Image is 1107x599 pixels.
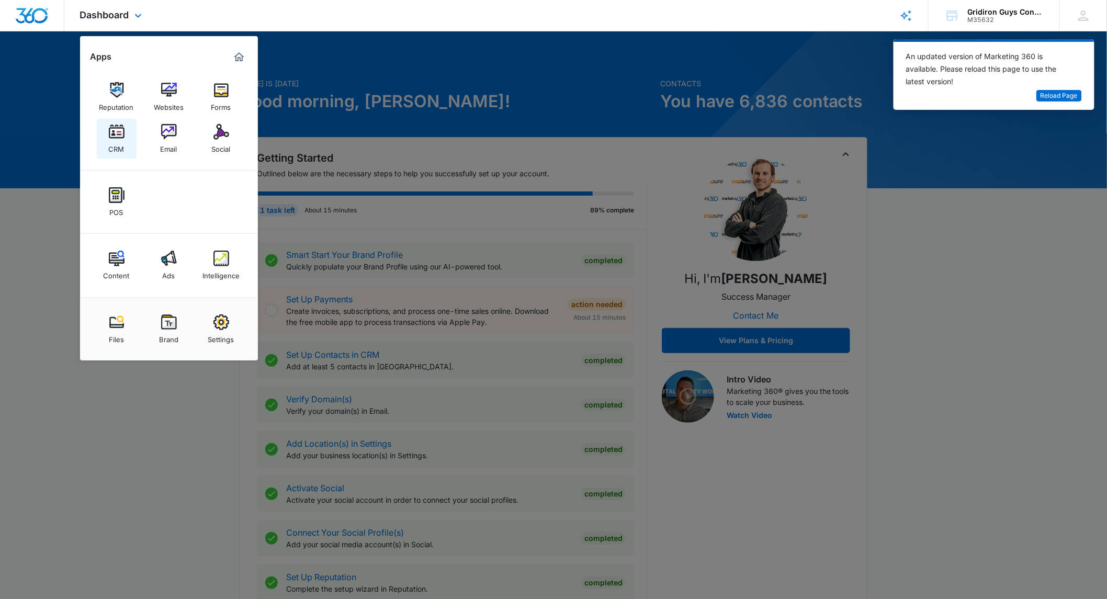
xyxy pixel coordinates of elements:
[968,16,1044,24] div: account id
[906,50,1069,88] div: An updated version of Marketing 360 is available. Please reload this page to use the latest version!
[161,140,177,153] div: Email
[163,266,175,280] div: Ads
[149,77,189,117] a: Websites
[149,245,189,285] a: Ads
[968,8,1044,16] div: account name
[202,266,240,280] div: Intelligence
[97,309,137,349] a: Files
[109,330,124,344] div: Files
[211,98,231,111] div: Forms
[91,52,112,62] h2: Apps
[97,119,137,159] a: CRM
[208,330,234,344] div: Settings
[201,119,241,159] a: Social
[154,98,184,111] div: Websites
[149,119,189,159] a: Email
[97,245,137,285] a: Content
[212,140,231,153] div: Social
[201,77,241,117] a: Forms
[80,9,129,20] span: Dashboard
[104,266,130,280] div: Content
[149,309,189,349] a: Brand
[109,140,125,153] div: CRM
[1036,90,1082,102] button: Reload Page
[1041,91,1078,101] span: Reload Page
[110,203,123,217] div: POS
[97,182,137,222] a: POS
[99,98,134,111] div: Reputation
[159,330,178,344] div: Brand
[97,77,137,117] a: Reputation
[201,245,241,285] a: Intelligence
[231,49,247,65] a: Marketing 360® Dashboard
[201,309,241,349] a: Settings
